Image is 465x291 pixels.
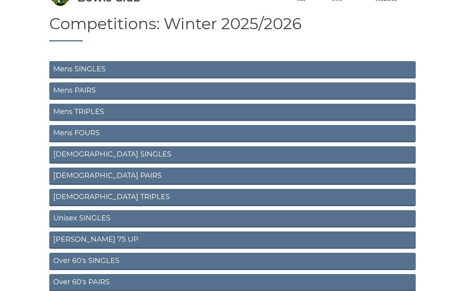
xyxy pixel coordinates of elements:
[49,211,416,228] a: Unisex SINGLES
[49,83,416,100] a: Mens PAIRS
[49,62,416,79] a: Mens SINGLES
[49,104,416,121] a: Mens TRIPLES
[49,147,416,164] a: [DEMOGRAPHIC_DATA] SINGLES
[49,125,416,143] a: Mens FOURS
[49,168,416,185] a: [DEMOGRAPHIC_DATA] PAIRS
[49,15,416,42] h1: Competitions: Winter 2025/2026
[49,232,416,249] a: [PERSON_NAME] 75 UP
[49,189,416,207] a: [DEMOGRAPHIC_DATA] TRIPLES
[49,253,416,270] a: Over 60's SINGLES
